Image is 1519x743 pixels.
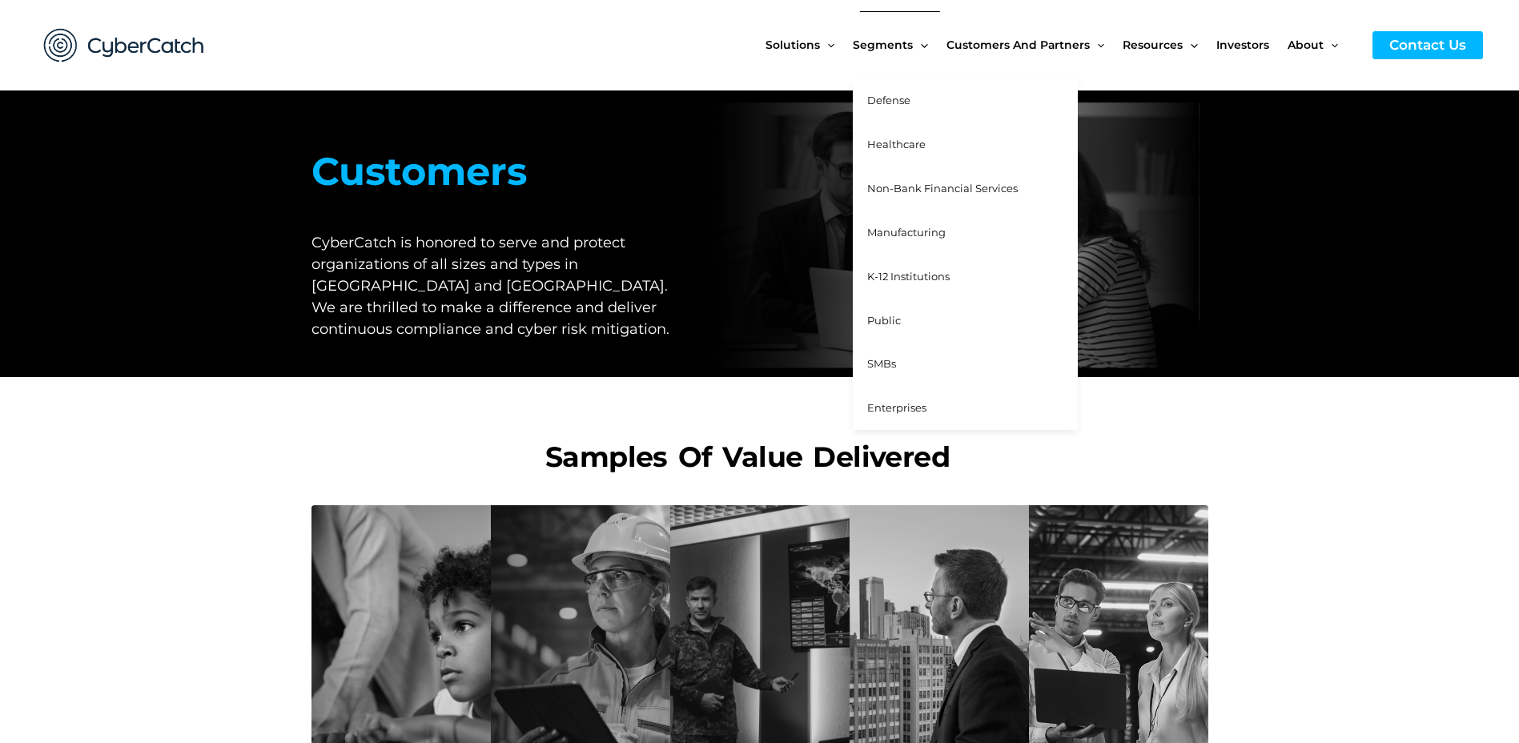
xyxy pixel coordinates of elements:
[1090,11,1104,78] span: Menu Toggle
[311,436,1184,479] h1: Samples of value delivered
[1324,11,1338,78] span: Menu Toggle
[853,78,1078,122] a: Defense
[1183,11,1197,78] span: Menu Toggle
[853,122,1078,167] a: Healthcare
[867,226,946,239] span: Manufacturing
[867,94,910,106] span: Defense
[1216,11,1269,78] span: Investors
[311,232,677,340] h1: CyberCatch is honored to serve and protect organizations of all sizes and types in [GEOGRAPHIC_DA...
[1216,11,1288,78] a: Investors
[853,167,1078,211] a: Non-Bank Financial Services
[853,342,1078,386] a: SMBs
[867,138,926,151] span: Healthcare
[867,357,896,370] span: SMBs
[853,211,1078,255] a: Manufacturing
[311,143,677,200] h2: Customers
[867,270,950,283] span: K-12 Institutions
[867,314,901,327] span: Public
[946,11,1090,78] span: Customers and Partners
[853,386,1078,430] a: Enterprises
[867,401,926,414] span: Enterprises
[913,11,927,78] span: Menu Toggle
[1288,11,1324,78] span: About
[820,11,834,78] span: Menu Toggle
[1123,11,1183,78] span: Resources
[853,299,1078,343] a: Public
[853,255,1078,299] a: K-12 Institutions
[766,11,820,78] span: Solutions
[867,182,1018,195] span: Non-Bank Financial Services
[766,11,1356,78] nav: Site Navigation: New Main Menu
[853,11,913,78] span: Segments
[1372,31,1483,59] a: Contact Us
[28,12,220,78] img: CyberCatch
